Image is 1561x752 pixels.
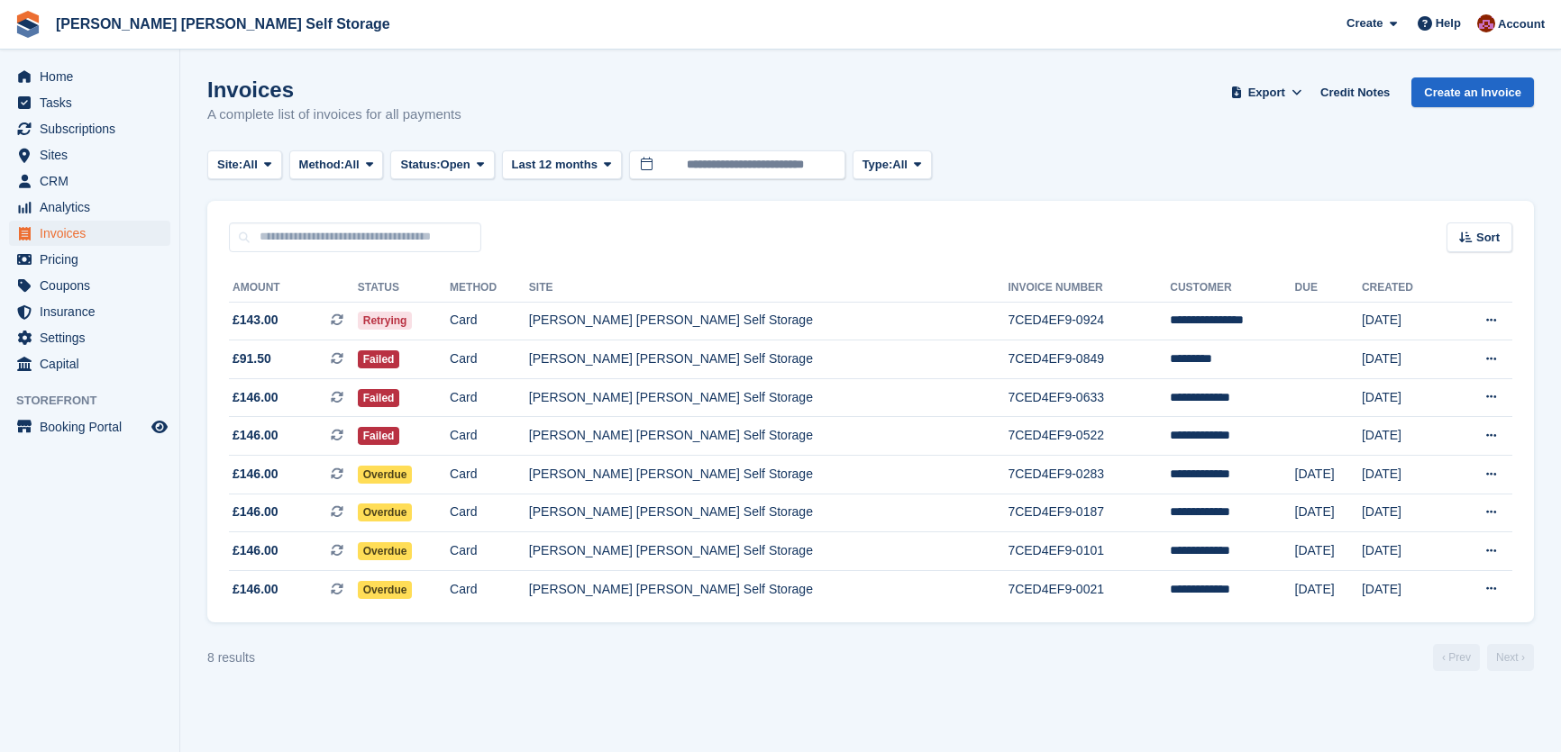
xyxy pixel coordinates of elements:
[9,168,170,194] a: menu
[358,466,413,484] span: Overdue
[1346,14,1383,32] span: Create
[40,64,148,89] span: Home
[9,195,170,220] a: menu
[441,156,470,174] span: Open
[529,494,1009,532] td: [PERSON_NAME] [PERSON_NAME] Self Storage
[40,221,148,246] span: Invoices
[450,274,529,303] th: Method
[9,221,170,246] a: menu
[1295,456,1362,494] td: [DATE]
[1476,229,1500,247] span: Sort
[1313,77,1397,107] a: Credit Notes
[358,274,450,303] th: Status
[358,581,413,599] span: Overdue
[1477,14,1495,32] img: Ben Spickernell
[9,64,170,89] a: menu
[40,90,148,115] span: Tasks
[14,11,41,38] img: stora-icon-8386f47178a22dfd0bd8f6a31ec36ba5ce8667c1dd55bd0f319d3a0aa187defe.svg
[529,570,1009,608] td: [PERSON_NAME] [PERSON_NAME] Self Storage
[892,156,908,174] span: All
[9,414,170,439] a: menu
[49,9,397,39] a: [PERSON_NAME] [PERSON_NAME] Self Storage
[1411,77,1534,107] a: Create an Invoice
[1295,274,1362,303] th: Due
[358,389,400,407] span: Failed
[233,503,278,521] span: £146.00
[9,273,170,298] a: menu
[512,156,598,174] span: Last 12 months
[40,195,148,220] span: Analytics
[1008,417,1170,456] td: 7CED4EF9-0522
[863,156,893,174] span: Type:
[1433,644,1480,671] a: Previous
[1008,340,1170,379] td: 7CED4EF9-0849
[1170,274,1294,303] th: Customer
[1362,302,1448,340] td: [DATE]
[40,142,148,168] span: Sites
[450,494,529,532] td: Card
[1362,340,1448,379] td: [DATE]
[1008,494,1170,532] td: 7CED4EF9-0187
[40,325,148,350] span: Settings
[1008,302,1170,340] td: 7CED4EF9-0924
[40,351,148,376] span: Capital
[450,456,529,494] td: Card
[1429,644,1538,671] nav: Page
[450,340,529,379] td: Card
[233,349,271,368] span: £91.50
[529,274,1009,303] th: Site
[358,542,413,560] span: Overdue
[1362,378,1448,417] td: [DATE]
[40,116,148,141] span: Subscriptions
[40,273,148,298] span: Coupons
[502,150,622,180] button: Last 12 months
[344,156,360,174] span: All
[1295,532,1362,571] td: [DATE]
[1362,570,1448,608] td: [DATE]
[207,77,461,102] h1: Invoices
[149,416,170,438] a: Preview store
[529,340,1009,379] td: [PERSON_NAME] [PERSON_NAME] Self Storage
[1498,15,1545,33] span: Account
[358,427,400,445] span: Failed
[1227,77,1306,107] button: Export
[9,142,170,168] a: menu
[1295,570,1362,608] td: [DATE]
[529,378,1009,417] td: [PERSON_NAME] [PERSON_NAME] Self Storage
[207,150,282,180] button: Site: All
[1008,274,1170,303] th: Invoice Number
[1248,84,1285,102] span: Export
[233,388,278,407] span: £146.00
[1008,532,1170,571] td: 7CED4EF9-0101
[1362,274,1448,303] th: Created
[390,150,494,180] button: Status: Open
[233,311,278,330] span: £143.00
[1362,456,1448,494] td: [DATE]
[529,532,1009,571] td: [PERSON_NAME] [PERSON_NAME] Self Storage
[40,247,148,272] span: Pricing
[358,312,413,330] span: Retrying
[358,503,413,521] span: Overdue
[217,156,242,174] span: Site:
[9,247,170,272] a: menu
[1008,570,1170,608] td: 7CED4EF9-0021
[1362,417,1448,456] td: [DATE]
[233,426,278,445] span: £146.00
[853,150,932,180] button: Type: All
[358,350,400,368] span: Failed
[1008,378,1170,417] td: 7CED4EF9-0633
[9,325,170,350] a: menu
[9,351,170,376] a: menu
[289,150,384,180] button: Method: All
[242,156,258,174] span: All
[1436,14,1461,32] span: Help
[9,90,170,115] a: menu
[529,456,1009,494] td: [PERSON_NAME] [PERSON_NAME] Self Storage
[9,116,170,141] a: menu
[40,414,148,439] span: Booking Portal
[40,299,148,324] span: Insurance
[16,392,179,410] span: Storefront
[207,648,255,667] div: 8 results
[233,465,278,484] span: £146.00
[9,299,170,324] a: menu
